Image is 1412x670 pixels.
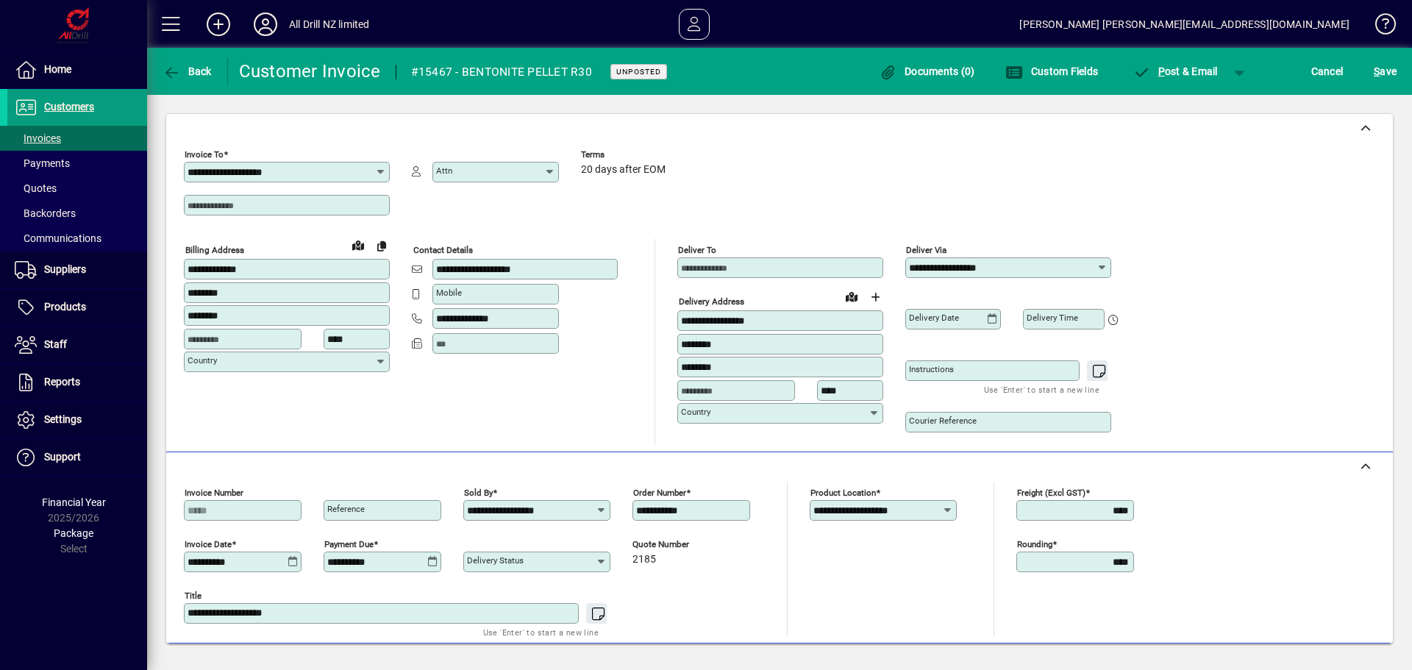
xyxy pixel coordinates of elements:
span: Settings [44,413,82,425]
mat-label: Country [188,355,217,366]
span: Home [44,63,71,75]
mat-label: Order number [633,488,686,498]
a: Products [7,289,147,326]
span: Quotes [15,182,57,194]
mat-hint: Use 'Enter' to start a new line [984,381,1099,398]
mat-label: Instructions [909,364,954,374]
span: Support [44,451,81,463]
mat-label: Attn [436,165,452,176]
div: [PERSON_NAME] [PERSON_NAME][EMAIL_ADDRESS][DOMAIN_NAME] [1019,13,1349,36]
mat-label: Reference [327,504,365,514]
mat-label: Title [185,591,202,601]
span: Customers [44,101,94,113]
a: Home [7,51,147,88]
span: Quote number [632,540,721,549]
mat-label: Sold by [464,488,493,498]
span: Package [54,527,93,539]
app-page-header-button: Back [147,58,228,85]
a: Backorders [7,201,147,226]
a: Communications [7,226,147,251]
a: Suppliers [7,252,147,288]
button: Custom Fields [1002,58,1102,85]
span: Documents (0) [880,65,975,77]
span: Backorders [15,207,76,219]
mat-label: Freight (excl GST) [1017,488,1085,498]
div: Customer Invoice [239,60,381,83]
span: Payments [15,157,70,169]
div: #15467 - BENTONITE PELLET R30 [411,60,592,84]
div: All Drill NZ limited [289,13,370,36]
mat-label: Courier Reference [909,416,977,426]
span: 2185 [632,554,656,566]
span: Back [163,65,212,77]
button: Save [1370,58,1400,85]
span: Cancel [1311,60,1344,83]
a: Quotes [7,176,147,201]
mat-label: Delivery status [467,555,524,566]
span: 20 days after EOM [581,164,666,176]
mat-label: Deliver To [678,245,716,255]
mat-label: Rounding [1017,539,1052,549]
span: ost & Email [1133,65,1218,77]
a: Support [7,439,147,476]
button: Cancel [1308,58,1347,85]
span: Staff [44,338,67,350]
mat-label: Product location [810,488,876,498]
span: Reports [44,376,80,388]
span: Custom Fields [1005,65,1098,77]
span: P [1158,65,1165,77]
a: Invoices [7,126,147,151]
button: Choose address [863,285,887,309]
mat-label: Invoice date [185,539,232,549]
button: Add [195,11,242,38]
a: Settings [7,402,147,438]
a: Knowledge Base [1364,3,1394,51]
mat-label: Mobile [436,288,462,298]
span: Communications [15,232,101,244]
a: View on map [346,233,370,257]
mat-label: Deliver via [906,245,946,255]
mat-label: Invoice To [185,149,224,160]
span: ave [1374,60,1397,83]
a: Reports [7,364,147,401]
button: Documents (0) [876,58,979,85]
mat-label: Payment due [324,539,374,549]
button: Post & Email [1125,58,1225,85]
mat-label: Delivery date [909,313,959,323]
span: Terms [581,150,669,160]
span: Unposted [616,67,661,76]
mat-hint: Use 'Enter' to start a new line [483,624,599,641]
span: Invoices [15,132,61,144]
button: Back [159,58,215,85]
mat-label: Invoice number [185,488,243,498]
mat-label: Delivery time [1027,313,1078,323]
span: Products [44,301,86,313]
button: Copy to Delivery address [370,234,393,257]
span: Financial Year [42,496,106,508]
a: Staff [7,327,147,363]
span: Suppliers [44,263,86,275]
mat-label: Country [681,407,710,417]
a: View on map [840,285,863,308]
span: S [1374,65,1380,77]
a: Payments [7,151,147,176]
button: Profile [242,11,289,38]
